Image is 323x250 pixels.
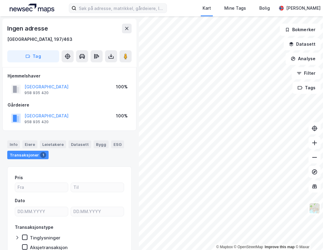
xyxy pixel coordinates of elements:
img: logo.a4113a55bc3d86da70a041830d287a7e.svg [10,4,54,13]
div: Dato [15,197,25,204]
div: Info [7,140,20,148]
a: OpenStreetMap [234,245,263,249]
div: 1 [40,152,46,158]
div: Bolig [259,5,270,12]
input: DD.MM.YYYY [15,207,68,216]
div: Datasett [69,140,91,148]
div: Pris [15,174,23,181]
div: [PERSON_NAME] [286,5,321,12]
div: 100% [116,112,128,120]
div: Kontrollprogram for chat [293,221,323,250]
button: Filter [292,67,321,79]
div: [GEOGRAPHIC_DATA], 197/463 [7,36,72,43]
a: Mapbox [216,245,233,249]
div: Eiere [22,140,37,148]
div: Bygg [94,140,109,148]
input: Til [71,183,124,192]
div: Tinglysninger [30,235,60,241]
div: 100% [116,83,128,90]
div: 958 935 420 [24,120,49,124]
div: Kart [203,5,211,12]
input: Søk på adresse, matrikkel, gårdeiere, leietakere eller personer [76,4,167,13]
div: 958 935 420 [24,90,49,95]
div: Leietakere [40,140,66,148]
img: Z [309,202,320,214]
div: ESG [111,140,124,148]
a: Improve this map [265,245,295,249]
input: DD.MM.YYYY [71,207,124,216]
div: Ingen adresse [7,24,49,33]
input: Fra [15,183,68,192]
button: Analyse [286,53,321,65]
div: Mine Tags [224,5,246,12]
div: Transaksjonstype [15,224,53,231]
div: Gårdeiere [8,101,131,109]
div: Transaksjoner [7,151,49,159]
button: Tag [7,50,59,62]
button: Bokmerker [280,24,321,36]
button: Tags [293,82,321,94]
div: Hjemmelshaver [8,72,131,80]
iframe: Chat Widget [293,221,323,250]
button: Datasett [284,38,321,50]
